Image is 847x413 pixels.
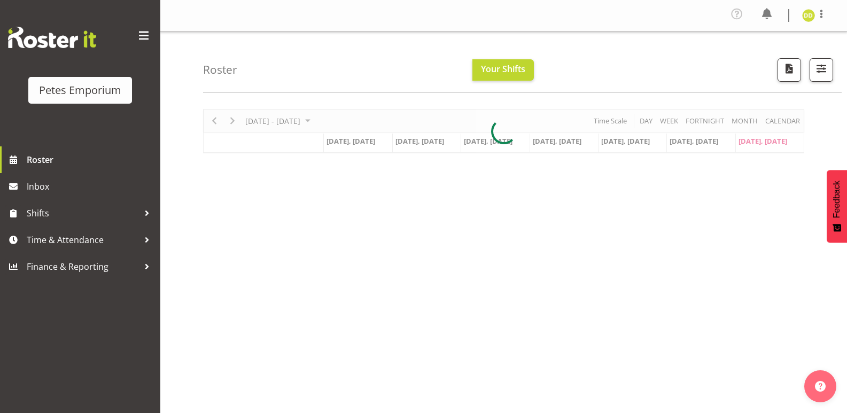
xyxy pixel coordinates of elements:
[481,63,525,75] span: Your Shifts
[832,181,842,218] span: Feedback
[778,58,801,82] button: Download a PDF of the roster according to the set date range.
[27,259,139,275] span: Finance & Reporting
[203,64,237,76] h4: Roster
[802,9,815,22] img: danielle-donselaar8920.jpg
[472,59,534,81] button: Your Shifts
[827,170,847,243] button: Feedback - Show survey
[27,232,139,248] span: Time & Attendance
[39,82,121,98] div: Petes Emporium
[27,152,155,168] span: Roster
[8,27,96,48] img: Rosterit website logo
[815,381,826,392] img: help-xxl-2.png
[810,58,833,82] button: Filter Shifts
[27,205,139,221] span: Shifts
[27,178,155,194] span: Inbox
